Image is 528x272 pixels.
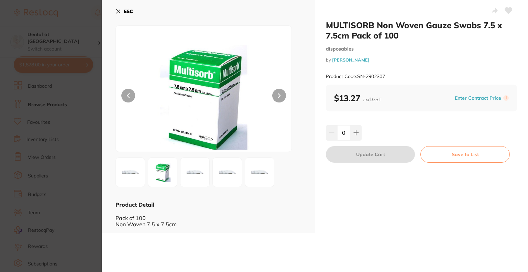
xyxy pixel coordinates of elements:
[150,160,175,185] img: MDdfMi5qcGc
[420,146,510,163] button: Save to List
[118,160,143,185] img: MDcuanBn
[115,208,301,227] div: Pack of 100 Non Woven 7.5 x 7.5cm
[151,43,256,152] img: MDdfMi5qcGc
[326,57,517,63] small: by
[115,201,154,208] b: Product Detail
[215,160,240,185] img: MDdfNC5qcGc
[326,146,415,163] button: Update Cart
[326,74,385,79] small: Product Code: SN-2902307
[183,160,207,185] img: MDdfMy5qcGc
[332,57,370,63] a: [PERSON_NAME]
[326,20,517,41] h2: MULTISORB Non Woven Gauze Swabs 7.5 x 7.5cm Pack of 100
[326,46,517,52] small: disposables
[453,95,503,101] button: Enter Contract Price
[247,160,272,185] img: MDdfNS5qcGc
[115,6,133,17] button: ESC
[334,93,381,103] b: $13.27
[363,96,381,102] span: excl. GST
[124,8,133,14] b: ESC
[503,95,509,101] label: i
